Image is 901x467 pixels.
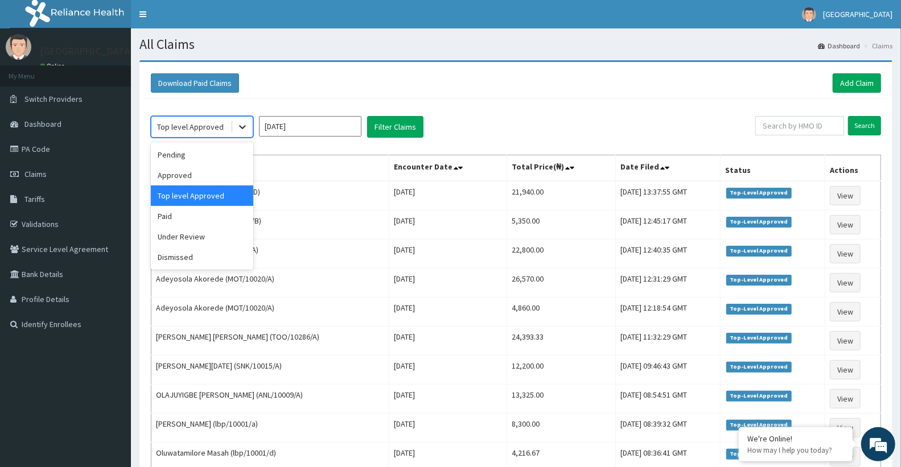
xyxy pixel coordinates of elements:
span: Claims [24,169,47,179]
a: View [830,273,861,292]
span: Top-Level Approved [726,333,792,343]
div: Dismissed [151,247,253,267]
td: Adeyosola Akorede (MOT/10020/A) [151,297,389,327]
td: [PERSON_NAME] (SSY/10004/D) [151,181,389,210]
th: Name [151,155,389,181]
td: 5,350.00 [507,210,615,239]
a: Add Claim [833,73,881,93]
span: Top-Level Approved [726,188,792,198]
p: [GEOGRAPHIC_DATA] [40,46,134,56]
input: Select Month and Year [259,116,361,137]
td: [PERSON_NAME][DATE] (SNK/10015/A) [151,356,389,385]
div: Under Review [151,226,253,247]
td: 13,325.00 [507,385,615,414]
td: [DATE] [389,268,507,297]
td: [DATE] 11:32:29 GMT [616,327,721,356]
th: Actions [825,155,881,181]
input: Search [848,116,881,135]
td: [DATE] [389,385,507,414]
th: Total Price(₦) [507,155,615,181]
td: OLAJUYIGBE [PERSON_NAME] (ANL/10009/A) [151,385,389,414]
td: [DATE] 12:40:35 GMT [616,239,721,268]
td: Adeyosola Akorede (MOT/10020/A) [151,268,389,297]
span: Top-Level Approved [726,304,792,314]
span: Switch Providers [24,94,83,104]
td: [DATE] [389,181,507,210]
p: How may I help you today? [747,445,844,455]
span: [GEOGRAPHIC_DATA] [823,9,892,19]
a: View [830,186,861,205]
div: Paid [151,206,253,226]
span: Top-Level Approved [726,362,792,372]
button: Filter Claims [367,116,423,138]
span: Top-Level Approved [726,420,792,430]
td: 8,300.00 [507,414,615,443]
td: [DATE] [389,356,507,385]
span: Tariffs [24,194,45,204]
h1: All Claims [139,37,892,52]
td: 26,570.00 [507,268,615,297]
a: Online [40,62,67,70]
span: Top-Level Approved [726,217,792,227]
div: We're Online! [747,433,844,444]
td: 4,860.00 [507,297,615,327]
span: Top-Level Approved [726,246,792,256]
td: [DATE] [389,210,507,239]
span: Top-Level Approved [726,449,792,459]
td: [PERSON_NAME] (FOI/10030/A) [151,239,389,268]
td: [DATE] 08:39:32 GMT [616,414,721,443]
div: Minimize live chat window [187,6,214,33]
td: [DATE] 12:18:54 GMT [616,297,721,327]
a: View [830,360,861,379]
td: [PERSON_NAME] [PERSON_NAME] (TOO/10286/A) [151,327,389,356]
a: View [830,389,861,408]
div: Chat with us now [59,64,191,78]
a: View [830,215,861,234]
a: View [830,244,861,263]
div: Approved [151,165,253,185]
th: Date Filed [616,155,721,181]
td: [PERSON_NAME] (lbp/10001/a) [151,414,389,443]
td: [DATE] 09:46:43 GMT [616,356,721,385]
span: Dashboard [24,119,61,129]
th: Status [721,155,825,181]
a: View [830,418,861,437]
th: Encounter Date [389,155,507,181]
input: Search by HMO ID [755,116,844,135]
a: View [830,302,861,321]
div: Top level Approved [157,121,224,133]
td: 12,200.00 [507,356,615,385]
a: Dashboard [818,41,860,51]
span: Top-Level Approved [726,275,792,285]
td: [DATE] [389,239,507,268]
textarea: Type your message and hit 'Enter' [6,311,217,350]
img: User Image [6,34,31,60]
td: 21,940.00 [507,181,615,210]
img: User Image [802,7,816,22]
li: Claims [861,41,892,51]
td: [DATE] 12:45:17 GMT [616,210,721,239]
td: [DATE] [389,327,507,356]
td: 22,800.00 [507,239,615,268]
td: [PERSON_NAME] (COT/10022/B) [151,210,389,239]
span: We're online! [66,143,157,258]
td: [DATE] 08:54:51 GMT [616,385,721,414]
td: [DATE] [389,297,507,327]
img: d_794563401_company_1708531726252_794563401 [21,57,46,85]
td: [DATE] [389,414,507,443]
div: Pending [151,144,253,165]
div: Top level Approved [151,185,253,206]
span: Top-Level Approved [726,391,792,401]
a: View [830,331,861,350]
td: [DATE] 12:31:29 GMT [616,268,721,297]
td: 24,393.33 [507,327,615,356]
button: Download Paid Claims [151,73,239,93]
td: [DATE] 13:37:55 GMT [616,181,721,210]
